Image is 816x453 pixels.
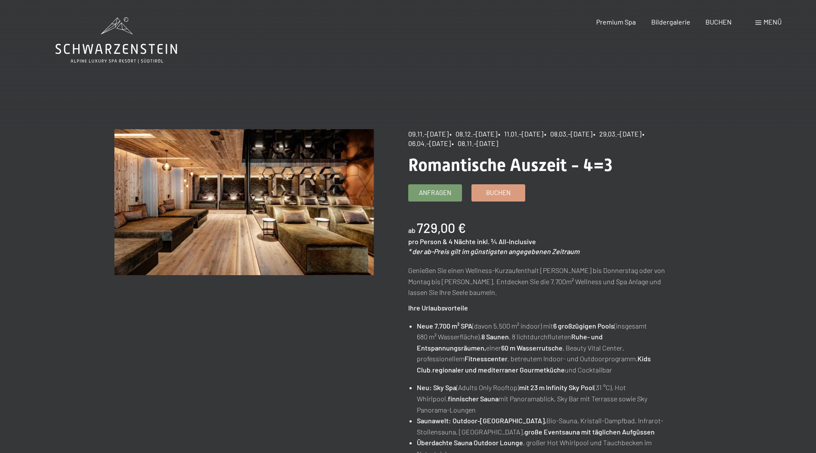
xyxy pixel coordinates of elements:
[596,18,636,26] a: Premium Spa
[449,237,476,245] span: 4 Nächte
[417,382,667,415] li: (Adults Only Rooftop) (31 °C), Hot Whirlpool, mit Panoramablick, Sky Bar mit Terrasse sowie Sky P...
[524,428,655,436] strong: große Eventsauna mit täglichen Aufgüssen
[432,366,565,374] strong: regionaler und mediterraner Gourmetküche
[408,237,447,245] span: pro Person &
[501,344,563,352] strong: 60 m Wasserrutsche
[477,237,536,245] span: inkl. ¾ All-Inclusive
[705,18,732,26] a: BUCHEN
[417,320,667,375] li: (davon 5.500 m² indoor) mit (insgesamt 680 m² Wasserfläche), , 8 lichtdurchfluteten einer , Beaut...
[408,304,468,312] strong: Ihre Urlaubsvorteile
[553,322,614,330] strong: 6 großzügigen Pools
[409,185,462,201] a: Anfragen
[419,188,451,197] span: Anfragen
[408,130,449,138] span: 09.11.–[DATE]
[417,438,523,447] strong: Überdachte Sauna Outdoor Lounge
[408,155,613,175] span: Romantische Auszeit - 4=3
[764,18,782,26] span: Menü
[472,185,525,201] a: Buchen
[651,18,690,26] a: Bildergalerie
[452,139,498,147] span: • 08.11.–[DATE]
[417,383,456,391] strong: Neu: Sky Spa
[417,354,651,374] strong: Kids Club
[417,415,667,437] li: Bio-Sauna, Kristall-Dampfbad, Infrarot-Stollensauna, [GEOGRAPHIC_DATA],
[408,226,416,234] span: ab
[519,383,594,391] strong: mit 23 m Infinity Sky Pool
[498,130,543,138] span: • 11.01.–[DATE]
[486,188,511,197] span: Buchen
[465,354,508,363] strong: Fitnesscenter
[408,265,668,298] p: Genießen Sie einen Wellness-Kurzaufenthalt [PERSON_NAME] bis Donnerstag oder von Montag bis [PERS...
[417,332,603,352] strong: Ruhe- und Entspannungsräumen,
[593,130,641,138] span: • 29.03.–[DATE]
[408,247,579,255] em: * der ab-Preis gilt im günstigsten angegebenen Zeitraum
[481,332,509,341] strong: 8 Saunen
[544,130,592,138] span: • 08.03.–[DATE]
[114,129,374,275] img: Romantische Auszeit - 4=3
[417,322,472,330] strong: Neue 7.700 m² SPA
[417,220,466,236] b: 729,00 €
[450,130,497,138] span: • 08.12.–[DATE]
[448,394,499,403] strong: finnischer Sauna
[417,416,546,425] strong: Saunawelt: Outdoor-[GEOGRAPHIC_DATA],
